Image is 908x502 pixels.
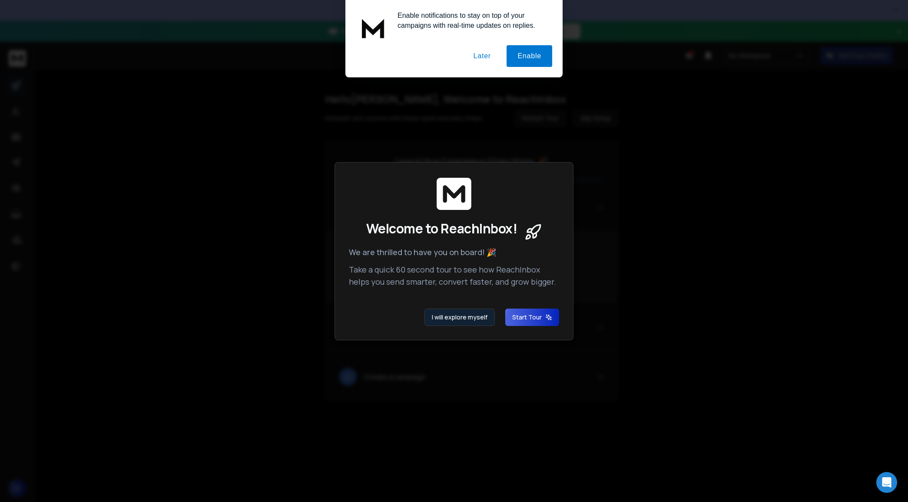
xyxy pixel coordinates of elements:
p: Take a quick 60 second tour to see how ReachInbox helps you send smarter, convert faster, and gro... [349,263,559,288]
span: Welcome to ReachInbox! [366,221,517,236]
button: I will explore myself [424,309,495,326]
div: Enable notifications to stay on top of your campaigns with real-time updates on replies. [391,10,552,30]
img: notification icon [356,10,391,45]
span: Start Tour [512,313,552,322]
button: Later [462,45,501,67]
div: Open Intercom Messenger [876,472,897,493]
p: We are thrilled to have you on board! 🎉 [349,246,559,258]
button: Start Tour [505,309,559,326]
button: Enable [507,45,552,67]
